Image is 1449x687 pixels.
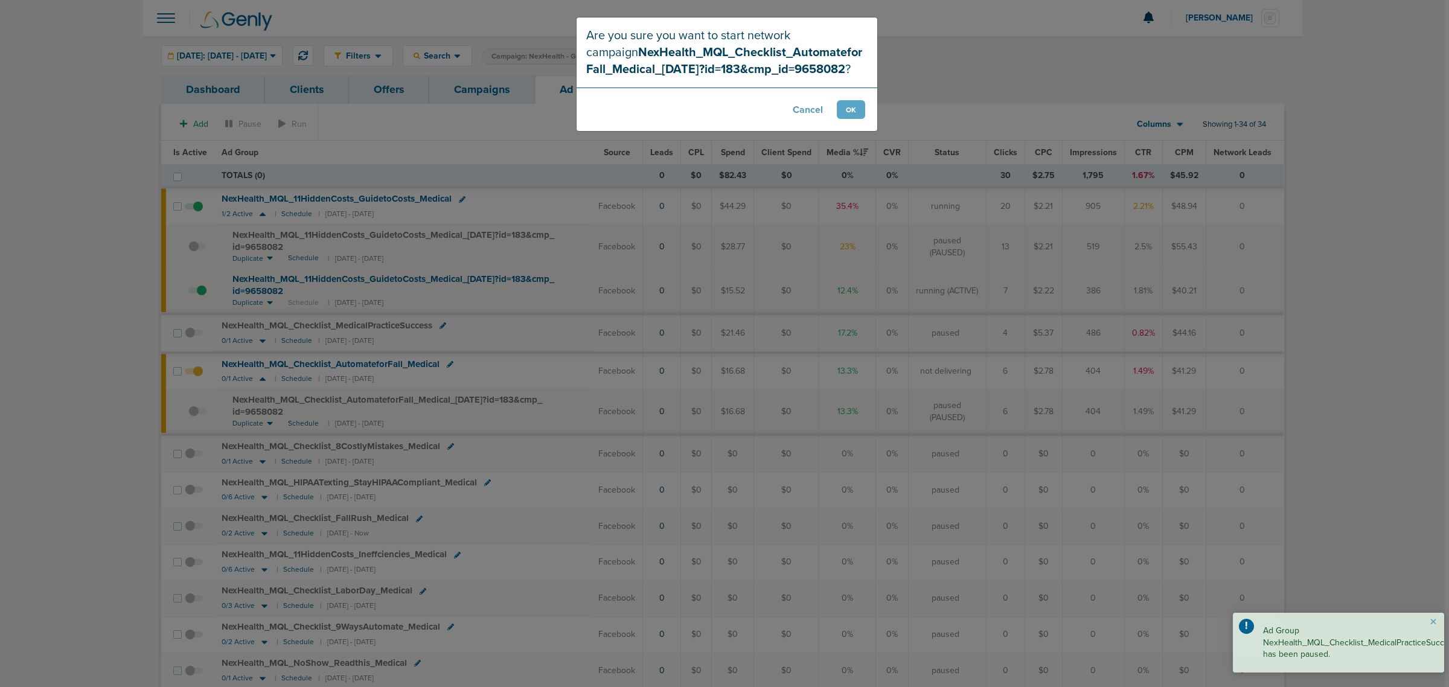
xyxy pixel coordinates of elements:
[586,45,862,77] strong: NexHealth_MQL_Checklist_AutomateforFall_Medical_[DATE]?id=183&cmp_id=9658082
[784,100,832,119] button: Cancel
[1233,613,1444,673] div: Ad Group NexHealth_MQL_Checklist_MedicalPracticeSuccess has been paused.
[1430,615,1437,630] button: Close
[837,100,865,119] button: OK
[577,18,877,88] div: Are you sure you want to start network campaign ?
